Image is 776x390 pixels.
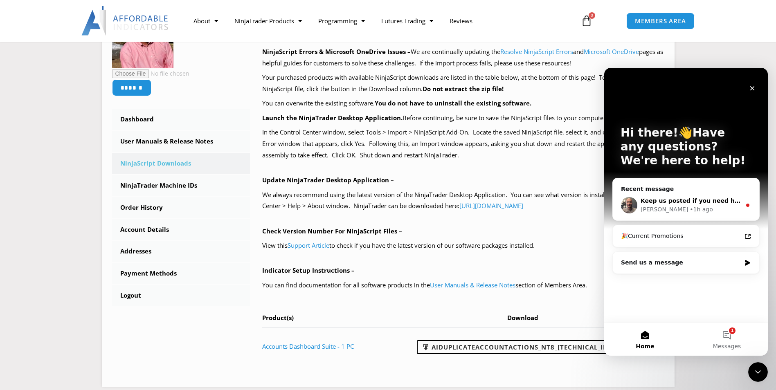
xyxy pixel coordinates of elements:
[441,11,481,30] a: Reviews
[262,98,664,109] p: You can overwrite the existing software.
[262,72,664,95] p: Your purchased products with available NinjaScript downloads are listed in the table below, at th...
[262,342,354,350] a: Accounts Dashboard Suite - 1 PC
[262,176,394,184] b: Update NinjaTrader Desktop Application –
[589,12,595,19] span: 0
[500,47,573,56] a: Resolve NinjaScript Errors
[31,276,50,281] span: Home
[17,191,137,199] div: Send us a message
[748,362,768,382] iframe: Intercom live chat
[373,11,441,30] a: Futures Trading
[569,9,605,33] a: 0
[82,255,164,288] button: Messages
[112,285,250,306] a: Logout
[112,219,250,240] a: Account Details
[262,127,664,161] p: In the Control Center window, select Tools > Import > NinjaScript Add-On. Locate the saved NinjaS...
[430,281,515,289] a: User Manuals & Release Notes
[262,46,664,69] p: We are continually updating the and pages as helpful guides for customers to solve these challeng...
[17,164,137,173] div: 🎉Current Promotions
[112,197,250,218] a: Order History
[112,153,250,174] a: NinjaScript Downloads
[141,13,155,28] div: Close
[288,241,329,249] a: Support Article
[112,109,250,306] nav: Account pages
[8,184,155,206] div: Send us a message
[262,47,411,56] b: NinjaScript Errors & Microsoft OneDrive Issues –
[112,175,250,196] a: NinjaTrader Machine IDs
[459,202,523,210] a: [URL][DOMAIN_NAME]
[85,137,109,146] div: • 1h ago
[262,114,403,122] b: Launch the NinjaTrader Desktop Application.
[262,240,664,251] p: View this to check if you have the latest version of our software packages installed.
[262,314,294,322] span: Product(s)
[112,263,250,284] a: Payment Methods
[423,85,504,93] b: Do not extract the zip file!
[262,280,664,291] p: You can find documentation for all software products in the section of Members Area.
[375,99,531,107] b: You do not have to uninstall the existing software.
[36,130,205,136] span: Keep us posted if you need help with anything else!
[262,112,664,124] p: Before continuing, be sure to save the NinjaScript files to your computer.
[584,47,639,56] a: Microsoft OneDrive
[262,189,664,212] p: We always recommend using the latest version of the NinjaTrader Desktop Application. You can see ...
[226,11,310,30] a: NinjaTrader Products
[635,18,686,24] span: MEMBERS AREA
[262,266,355,274] b: Indicator Setup Instructions –
[109,276,137,281] span: Messages
[12,161,152,176] a: 🎉Current Promotions
[507,314,538,322] span: Download
[81,6,169,36] img: LogoAI | Affordable Indicators – NinjaTrader
[417,340,628,354] a: AIDuplicateAccountActions_NT8_[TECHNICAL_ID].zip
[262,227,402,235] b: Check Version Number For NinjaScript Files –
[112,109,250,130] a: Dashboard
[112,241,250,262] a: Addresses
[626,13,695,29] a: MEMBERS AREA
[604,68,768,356] iframe: Intercom live chat
[185,11,571,30] nav: Menu
[310,11,373,30] a: Programming
[185,11,226,30] a: About
[36,137,84,146] div: [PERSON_NAME]
[112,131,250,152] a: User Manuals & Release Notes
